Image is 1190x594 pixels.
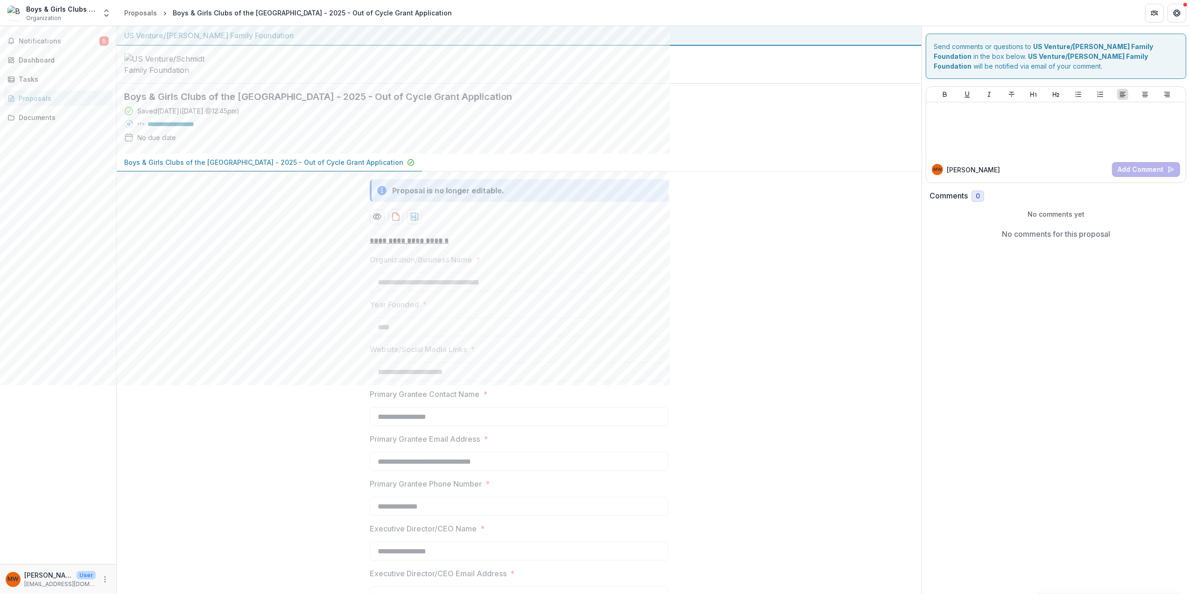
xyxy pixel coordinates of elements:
[173,8,452,18] div: Boys & Girls Clubs of the [GEOGRAPHIC_DATA] - 2025 - Out of Cycle Grant Application
[120,6,161,20] a: Proposals
[19,113,105,122] div: Documents
[939,89,951,100] button: Bold
[962,89,973,100] button: Underline
[137,133,176,142] div: No due date
[1095,89,1106,100] button: Ordered List
[407,209,422,224] button: download-proposal
[370,299,419,310] p: Year Founded
[19,55,105,65] div: Dashboard
[934,42,1153,60] strong: US Venture/[PERSON_NAME] Family Foundation
[124,53,218,76] img: US Venture/Schmidt Family Foundation
[933,167,942,172] div: Melissa Wurzer
[124,157,403,167] p: Boys & Girls Clubs of the [GEOGRAPHIC_DATA] - 2025 - Out of Cycle Grant Application
[976,192,980,200] span: 0
[934,52,1148,70] strong: US Venture/[PERSON_NAME] Family Foundation
[929,209,1183,219] p: No comments yet
[124,8,157,18] div: Proposals
[370,209,385,224] button: Preview 94ed9640-27eb-469b-a066-0f6a94a7cee4-0.pdf
[370,254,472,265] p: Organization/Business Name
[120,6,456,20] nav: breadcrumb
[370,389,479,400] p: Primary Grantee Contact Name
[24,580,96,588] p: [EMAIL_ADDRESS][DOMAIN_NAME]
[947,165,1000,175] p: [PERSON_NAME]
[1112,162,1180,177] button: Add Comment
[124,91,899,102] h2: Boys & Girls Clubs of the [GEOGRAPHIC_DATA] - 2025 - Out of Cycle Grant Application
[26,4,96,14] div: Boys & Girls Clubs of the [GEOGRAPHIC_DATA]
[7,6,22,21] img: Boys & Girls Clubs of the Fox Valley
[1117,89,1128,100] button: Align Left
[1002,228,1110,240] p: No comments for this proposal
[1006,89,1017,100] button: Strike
[19,93,105,103] div: Proposals
[1050,89,1062,100] button: Heading 2
[1073,89,1084,100] button: Bullet List
[4,91,113,106] a: Proposals
[100,4,113,22] button: Open entity switcher
[929,191,968,200] h2: Comments
[370,478,482,489] p: Primary Grantee Phone Number
[19,37,99,45] span: Notifications
[99,574,111,585] button: More
[370,433,480,445] p: Primary Grantee Email Address
[4,52,113,68] a: Dashboard
[370,568,507,579] p: Executive Director/CEO Email Address
[388,209,403,224] button: download-proposal
[26,14,61,22] span: Organization
[370,344,467,355] p: Website/Social Media Links
[4,34,113,49] button: Notifications5
[4,71,113,87] a: Tasks
[1028,89,1039,100] button: Heading 1
[984,89,995,100] button: Italicize
[99,36,109,46] span: 5
[24,570,73,580] p: [PERSON_NAME]
[370,523,477,534] p: Executive Director/CEO Name
[137,106,239,116] div: Saved [DATE] ( [DATE] @ 12:45pm )
[1140,89,1151,100] button: Align Center
[137,121,144,127] p: 97 %
[4,110,113,125] a: Documents
[124,30,914,41] div: US Venture/[PERSON_NAME] Family Foundation
[19,74,105,84] div: Tasks
[392,185,504,196] div: Proposal is no longer editable.
[77,571,96,580] p: User
[1145,4,1164,22] button: Partners
[926,34,1186,79] div: Send comments or questions to in the box below. will be notified via email of your comment.
[1162,89,1173,100] button: Align Right
[1168,4,1186,22] button: Get Help
[7,576,19,582] div: Melissa Wurzer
